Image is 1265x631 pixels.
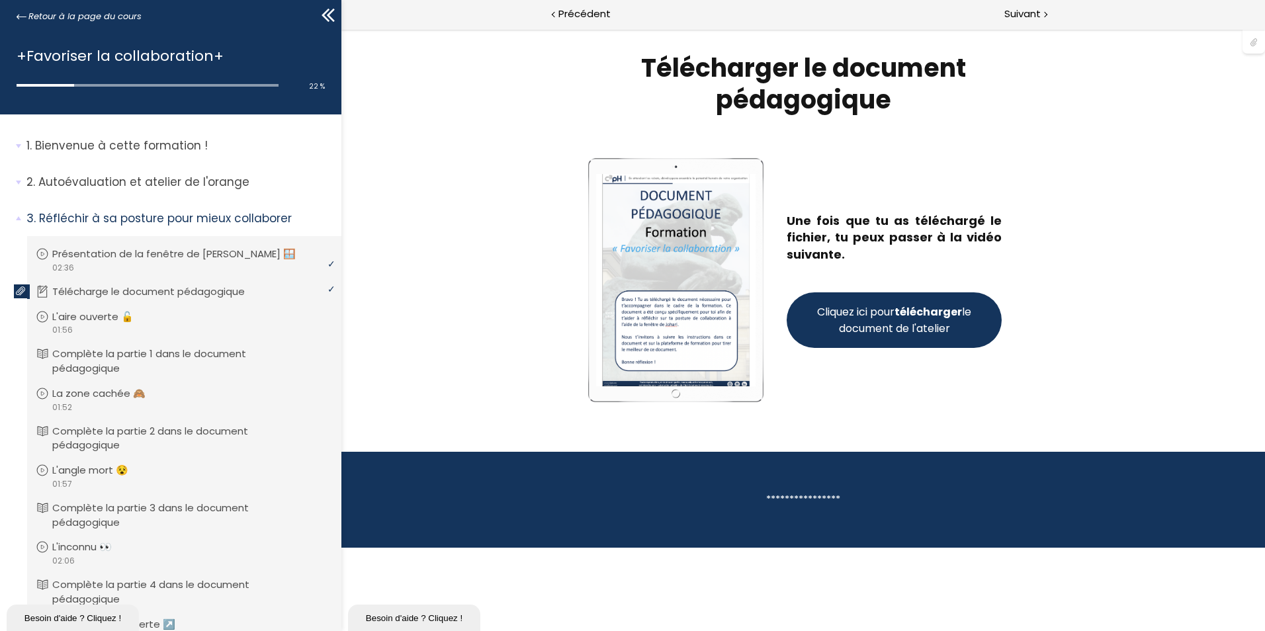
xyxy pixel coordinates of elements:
iframe: chat widget [7,602,142,631]
span: 3. [26,210,36,227]
button: Cliquez ici pourtéléchargerle document de l'atelier [445,263,660,319]
span: 02:36 [52,262,74,274]
h1: +Favoriser la collaboration+ [17,44,318,67]
span: Précédent [558,6,611,22]
p: Bienvenue à cette formation ! [26,138,331,154]
span: Cliquez ici pour le document de l'atelier [473,274,632,308]
p: Réfléchir à sa posture pour mieux collaborer [26,210,331,227]
span: 1. [26,138,32,154]
span: 22 % [309,81,325,91]
iframe: chat widget [7,573,142,602]
span: 01:56 [52,324,73,336]
a: Retour à la page du cours [17,9,142,24]
span: Suivant [1004,6,1041,22]
span: 2. [26,174,35,190]
strong: télécharger [553,275,621,290]
p: Télécharge le document pédagogique [52,284,265,299]
p: L'aire ouverte 🔓 [52,310,153,324]
p: Autoévaluation et atelier de l'orange [26,174,331,190]
p: Présentation de la fenêtre de [PERSON_NAME] 🪟 [52,247,316,261]
p: Une fois que tu as téléchargé le fichier, tu peux passer à la vidéo suivante. [445,183,660,233]
span: Retour à la page du cours [28,9,142,24]
h1: Télécharger le document pédagogique [247,23,677,86]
